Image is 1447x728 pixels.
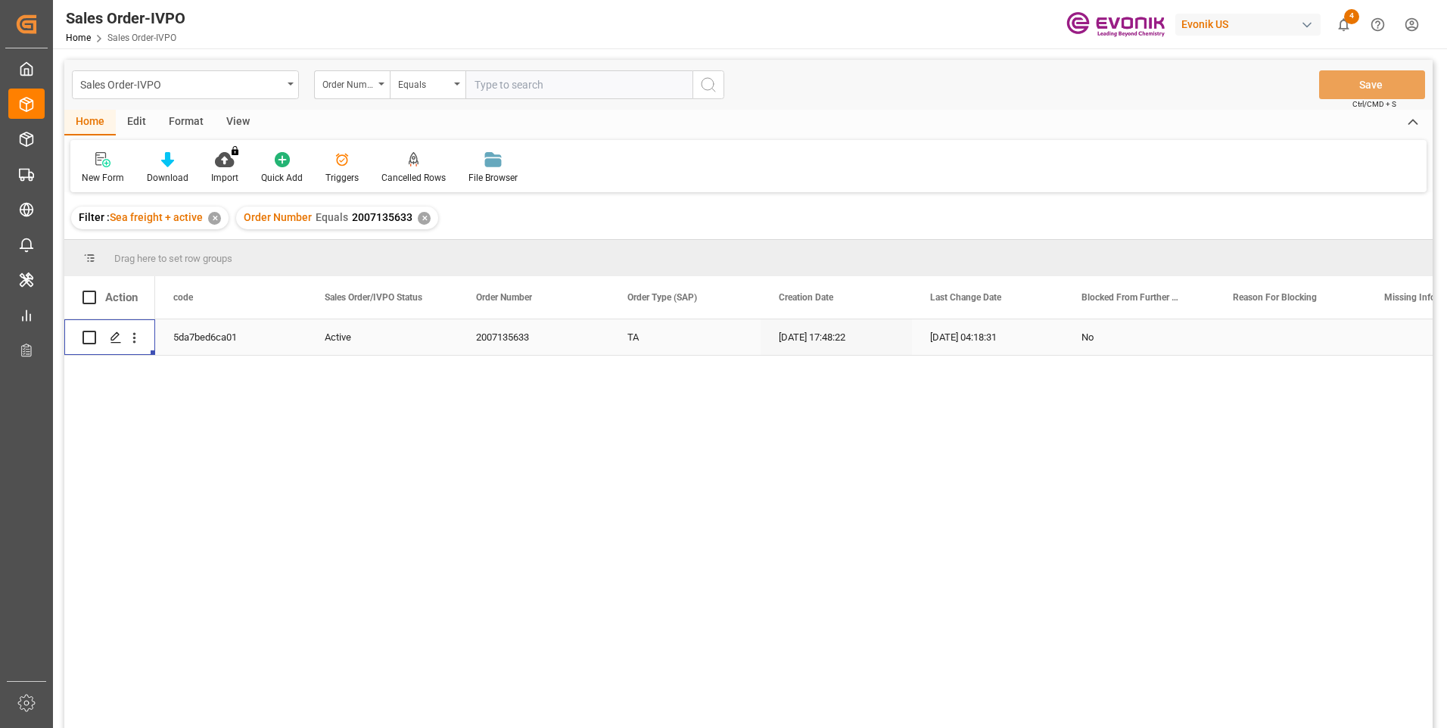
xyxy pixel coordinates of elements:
[468,171,518,185] div: File Browser
[314,70,390,99] button: open menu
[64,319,155,356] div: Press SPACE to select this row.
[1066,11,1165,38] img: Evonik-brand-mark-Deep-Purple-RGB.jpeg_1700498283.jpeg
[325,171,359,185] div: Triggers
[1361,8,1395,42] button: Help Center
[692,70,724,99] button: search button
[80,74,282,93] div: Sales Order-IVPO
[261,171,303,185] div: Quick Add
[381,171,446,185] div: Cancelled Rows
[458,319,609,355] div: 2007135633
[322,74,374,92] div: Order Number
[1233,292,1317,303] span: Reason For Blocking
[609,319,761,355] div: TA
[476,292,532,303] span: Order Number
[114,253,232,264] span: Drag here to set row groups
[110,211,203,223] span: Sea freight + active
[1344,9,1359,24] span: 4
[779,292,833,303] span: Creation Date
[465,70,692,99] input: Type to search
[64,110,116,135] div: Home
[105,291,138,304] div: Action
[79,211,110,223] span: Filter :
[1319,70,1425,99] button: Save
[66,33,91,43] a: Home
[1175,14,1321,36] div: Evonik US
[173,292,193,303] span: code
[147,171,188,185] div: Download
[1081,320,1196,355] div: No
[157,110,215,135] div: Format
[66,7,185,30] div: Sales Order-IVPO
[215,110,261,135] div: View
[155,319,307,355] div: 5da7bed6ca01
[82,171,124,185] div: New Form
[316,211,348,223] span: Equals
[325,292,422,303] span: Sales Order/IVPO Status
[912,319,1063,355] div: [DATE] 04:18:31
[208,212,221,225] div: ✕
[930,292,1001,303] span: Last Change Date
[1081,292,1183,303] span: Blocked From Further Processing
[72,70,299,99] button: open menu
[761,319,912,355] div: [DATE] 17:48:22
[325,320,440,355] div: Active
[1175,10,1327,39] button: Evonik US
[352,211,412,223] span: 2007135633
[627,292,697,303] span: Order Type (SAP)
[1327,8,1361,42] button: show 4 new notifications
[1352,98,1396,110] span: Ctrl/CMD + S
[116,110,157,135] div: Edit
[418,212,431,225] div: ✕
[398,74,450,92] div: Equals
[390,70,465,99] button: open menu
[244,211,312,223] span: Order Number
